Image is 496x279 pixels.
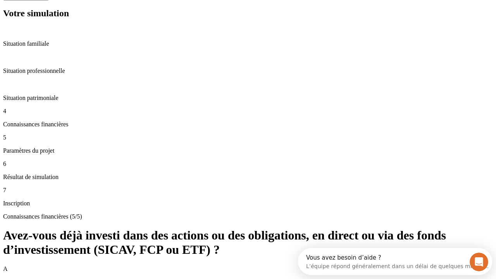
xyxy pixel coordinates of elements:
p: Inscription [3,200,493,207]
p: Situation patrimoniale [3,95,493,102]
iframe: Intercom live chat [470,253,488,271]
iframe: Intercom live chat discovery launcher [298,248,492,275]
div: Ouvrir le Messenger Intercom [3,3,214,24]
p: 4 [3,108,493,115]
p: Paramètres du projet [3,147,493,154]
div: Vous avez besoin d’aide ? [8,7,191,13]
p: Connaissances financières (5/5) [3,213,493,220]
p: 6 [3,160,493,167]
h1: Avez-vous déjà investi dans des actions ou des obligations, en direct ou via des fonds d’investis... [3,228,493,257]
p: 5 [3,134,493,141]
p: Résultat de simulation [3,174,493,181]
h2: Votre simulation [3,8,493,19]
p: 7 [3,187,493,194]
p: Connaissances financières [3,121,493,128]
p: Situation familiale [3,40,493,47]
p: Situation professionnelle [3,67,493,74]
p: A [3,265,493,272]
div: L’équipe répond généralement dans un délai de quelques minutes. [8,13,191,21]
